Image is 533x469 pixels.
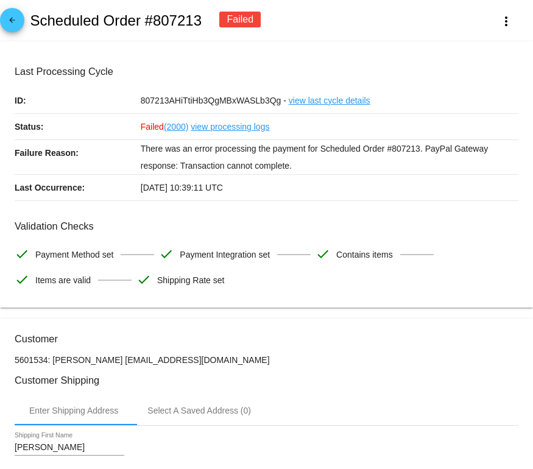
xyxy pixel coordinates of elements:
[141,122,189,132] span: Failed
[191,114,269,139] a: view processing logs
[136,272,151,287] mat-icon: check
[157,267,225,293] span: Shipping Rate set
[164,114,188,139] a: (2000)
[141,140,518,174] p: There was an error processing the payment for Scheduled Order #807213. PayPal Gateway response: T...
[180,242,270,267] span: Payment Integration set
[15,355,518,365] p: 5601534: [PERSON_NAME] [EMAIL_ADDRESS][DOMAIN_NAME]
[15,175,141,200] p: Last Occurrence:
[141,183,223,192] span: [DATE] 10:39:11 UTC
[15,220,518,232] h3: Validation Checks
[15,333,518,345] h3: Customer
[35,242,113,267] span: Payment Method set
[147,406,251,415] div: Select A Saved Address (0)
[499,14,514,29] mat-icon: more_vert
[15,114,141,139] p: Status:
[15,247,29,261] mat-icon: check
[289,88,370,113] a: view last cycle details
[15,140,141,166] p: Failure Reason:
[29,406,118,415] div: Enter Shipping Address
[219,12,261,27] div: Failed
[5,16,19,30] mat-icon: arrow_back
[30,12,202,29] h2: Scheduled Order #807213
[316,247,330,261] mat-icon: check
[15,375,518,386] h3: Customer Shipping
[15,88,141,113] p: ID:
[35,267,91,293] span: Items are valid
[159,247,174,261] mat-icon: check
[15,66,518,77] h3: Last Processing Cycle
[336,242,393,267] span: Contains items
[15,443,124,453] input: Shipping First Name
[141,96,286,105] span: 807213AHiTtiHb3QgMBxWASLb3Qg -
[15,272,29,287] mat-icon: check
